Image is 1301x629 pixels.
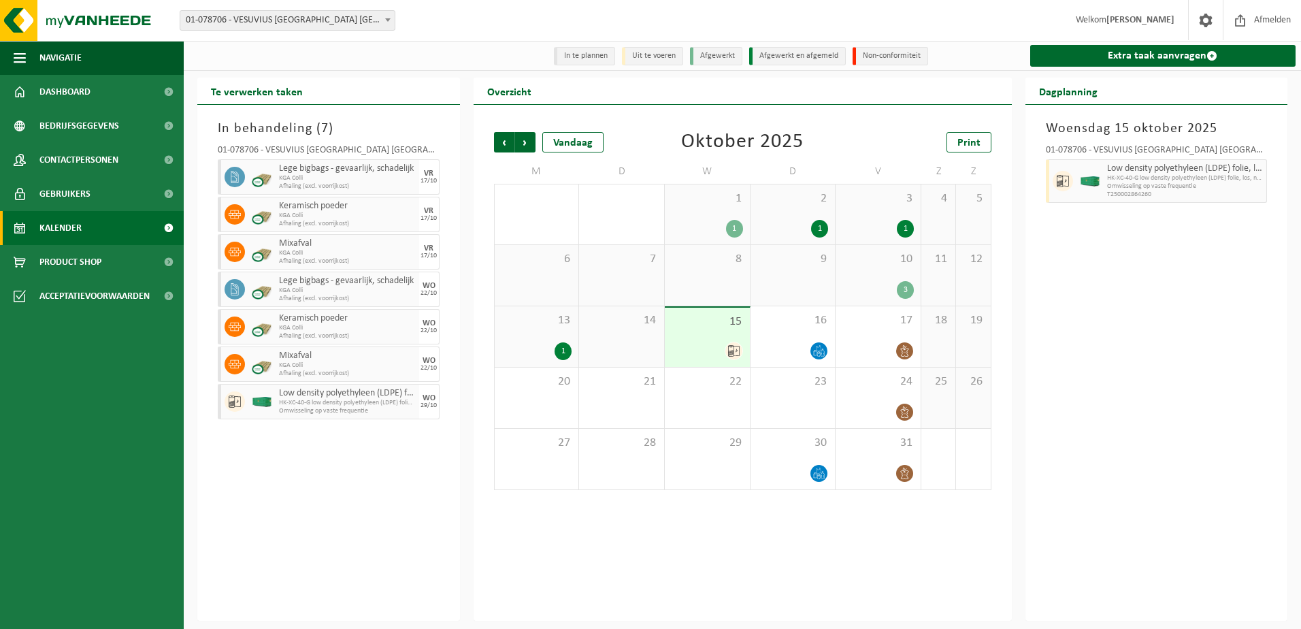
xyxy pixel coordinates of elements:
[681,132,804,152] div: Oktober 2025
[956,159,991,184] td: Z
[963,374,983,389] span: 26
[218,118,440,139] h3: In behandeling ( )
[279,201,416,212] span: Keramisch poeder
[665,159,751,184] td: W
[842,313,914,328] span: 17
[279,287,416,295] span: KGA Colli
[928,374,949,389] span: 25
[421,365,437,372] div: 22/10
[279,388,416,399] span: Low density polyethyleen (LDPE) folie, los, naturel
[180,11,395,30] span: 01-078706 - VESUVIUS BELGIUM NV - OOSTENDE
[279,249,416,257] span: KGA Colli
[279,324,416,332] span: KGA Colli
[424,207,433,215] div: VR
[423,282,435,290] div: WO
[963,191,983,206] span: 5
[586,252,657,267] span: 7
[1025,78,1111,104] h2: Dagplanning
[749,47,846,65] li: Afgewerkt en afgemeld
[690,47,742,65] li: Afgewerkt
[757,374,829,389] span: 23
[555,342,572,360] div: 1
[279,399,416,407] span: HK-XC-40-G low density polyethyleen (LDPE) folie, los, natur
[252,242,272,262] img: PB-CU
[423,357,435,365] div: WO
[321,122,329,135] span: 7
[946,132,991,152] a: Print
[554,47,615,65] li: In te plannen
[757,313,829,328] span: 16
[39,109,119,143] span: Bedrijfsgegevens
[963,313,983,328] span: 19
[1107,191,1264,199] span: T250002864260
[39,177,90,211] span: Gebruikers
[963,252,983,267] span: 12
[957,138,981,148] span: Print
[39,279,150,313] span: Acceptatievoorwaarden
[424,244,433,253] div: VR
[279,163,416,174] span: Lege bigbags - gevaarlijk, schadelijk
[501,313,572,328] span: 13
[279,361,416,370] span: KGA Colli
[672,436,743,451] span: 29
[494,159,580,184] td: M
[622,47,683,65] li: Uit te voeren
[672,374,743,389] span: 22
[897,220,914,238] div: 1
[421,290,437,297] div: 22/10
[39,75,90,109] span: Dashboard
[279,182,416,191] span: Afhaling (excl. voorrijkost)
[1107,182,1264,191] span: Omwisseling op vaste frequentie
[279,295,416,303] span: Afhaling (excl. voorrijkost)
[928,252,949,267] span: 11
[421,327,437,334] div: 22/10
[586,436,657,451] span: 28
[1107,163,1264,174] span: Low density polyethyleen (LDPE) folie, los, naturel
[1046,146,1268,159] div: 01-078706 - VESUVIUS [GEOGRAPHIC_DATA] [GEOGRAPHIC_DATA] - [GEOGRAPHIC_DATA]
[279,332,416,340] span: Afhaling (excl. voorrijkost)
[421,402,437,409] div: 29/10
[842,436,914,451] span: 31
[424,170,433,178] div: VR
[279,276,416,287] span: Lege bigbags - gevaarlijk, schadelijk
[180,10,395,31] span: 01-078706 - VESUVIUS BELGIUM NV - OOSTENDE
[928,191,949,206] span: 4
[423,394,435,402] div: WO
[515,132,536,152] span: Volgende
[39,41,82,75] span: Navigatie
[423,319,435,327] div: WO
[279,370,416,378] span: Afhaling (excl. voorrijkost)
[279,257,416,265] span: Afhaling (excl. voorrijkost)
[672,191,743,206] span: 1
[279,407,416,415] span: Omwisseling op vaste frequentie
[672,314,743,329] span: 15
[252,354,272,374] img: PB-CU
[279,174,416,182] span: KGA Colli
[279,212,416,220] span: KGA Colli
[252,167,272,187] img: PB-CU
[836,159,921,184] td: V
[1106,15,1174,25] strong: [PERSON_NAME]
[853,47,928,65] li: Non-conformiteit
[421,253,437,259] div: 17/10
[474,78,545,104] h2: Overzicht
[279,313,416,324] span: Keramisch poeder
[218,146,440,159] div: 01-078706 - VESUVIUS [GEOGRAPHIC_DATA] [GEOGRAPHIC_DATA] - [GEOGRAPHIC_DATA]
[751,159,836,184] td: D
[39,211,82,245] span: Kalender
[279,238,416,249] span: Mixafval
[1080,176,1100,187] img: HK-XC-40-GN-00
[501,374,572,389] span: 20
[586,374,657,389] span: 21
[252,317,272,337] img: PB-CU
[757,252,829,267] span: 9
[586,313,657,328] span: 14
[39,143,118,177] span: Contactpersonen
[501,252,572,267] span: 6
[501,436,572,451] span: 27
[726,220,743,238] div: 1
[252,279,272,300] img: PB-CU
[897,281,914,299] div: 3
[921,159,956,184] td: Z
[842,252,914,267] span: 10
